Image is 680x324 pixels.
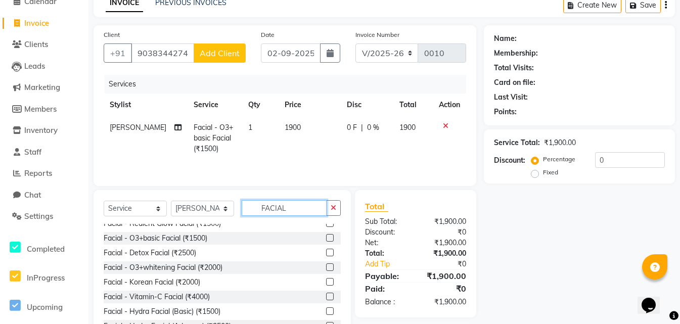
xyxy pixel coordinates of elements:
[416,283,474,295] div: ₹0
[357,238,416,248] div: Net:
[416,216,474,227] div: ₹1,900.00
[416,238,474,248] div: ₹1,900.00
[194,123,233,153] span: Facial - O3+basic Facial (₹1500)
[494,107,517,117] div: Points:
[543,168,558,177] label: Fixed
[494,48,538,59] div: Membership:
[24,211,53,221] span: Settings
[24,125,58,135] span: Inventory
[3,190,86,201] a: Chat
[3,18,86,29] a: Invoice
[3,168,86,179] a: Reports
[416,297,474,307] div: ₹1,900.00
[357,216,416,227] div: Sub Total:
[638,284,670,314] iframe: chat widget
[188,94,243,116] th: Service
[341,94,393,116] th: Disc
[104,248,196,258] div: Facial - Detox Facial (₹2500)
[365,201,388,212] span: Total
[494,63,534,73] div: Total Visits:
[24,39,48,49] span: Clients
[416,248,474,259] div: ₹1,900.00
[544,137,576,148] div: ₹1,900.00
[393,94,432,116] th: Total
[357,283,416,295] div: Paid:
[3,104,86,115] a: Members
[543,155,575,164] label: Percentage
[3,82,86,94] a: Marketing
[416,227,474,238] div: ₹0
[194,43,246,63] button: Add Client
[200,48,240,58] span: Add Client
[494,33,517,44] div: Name:
[24,168,52,178] span: Reports
[261,30,275,39] label: Date
[105,75,474,94] div: Services
[242,200,327,216] input: Search or Scan
[357,259,425,269] a: Add Tip
[399,123,416,132] span: 1900
[494,137,540,148] div: Service Total:
[104,43,132,63] button: +91
[104,292,210,302] div: Facial - Vitamin-C Facial (₹4000)
[27,273,65,283] span: InProgress
[110,123,166,132] span: [PERSON_NAME]
[3,125,86,136] a: Inventory
[104,233,207,244] div: Facial - O3+basic Facial (₹1500)
[3,211,86,222] a: Settings
[24,104,57,114] span: Members
[104,218,221,229] div: Facial - Redient Glow Facial (₹1500)
[433,94,466,116] th: Action
[357,248,416,259] div: Total:
[24,82,60,92] span: Marketing
[248,123,252,132] span: 1
[104,30,120,39] label: Client
[357,270,416,282] div: Payable:
[104,306,220,317] div: Facial - Hydra Facial (Basic) (₹1500)
[104,262,222,273] div: Facial - O3+whitening Facial (₹2000)
[24,147,41,157] span: Staff
[279,94,341,116] th: Price
[242,94,279,116] th: Qty
[3,61,86,72] a: Leads
[27,244,65,254] span: Completed
[494,155,525,166] div: Discount:
[104,94,188,116] th: Stylist
[355,30,399,39] label: Invoice Number
[3,39,86,51] a: Clients
[24,18,49,28] span: Invoice
[361,122,363,133] span: |
[494,77,535,88] div: Card on file:
[357,297,416,307] div: Balance :
[285,123,301,132] span: 1900
[425,259,474,269] div: ₹0
[24,61,45,71] span: Leads
[27,302,63,312] span: Upcoming
[494,92,528,103] div: Last Visit:
[24,190,41,200] span: Chat
[131,43,194,63] input: Search by Name/Mobile/Email/Code
[347,122,357,133] span: 0 F
[416,270,474,282] div: ₹1,900.00
[3,147,86,158] a: Staff
[104,277,200,288] div: Facial - Korean Facial (₹2000)
[357,227,416,238] div: Discount:
[367,122,379,133] span: 0 %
